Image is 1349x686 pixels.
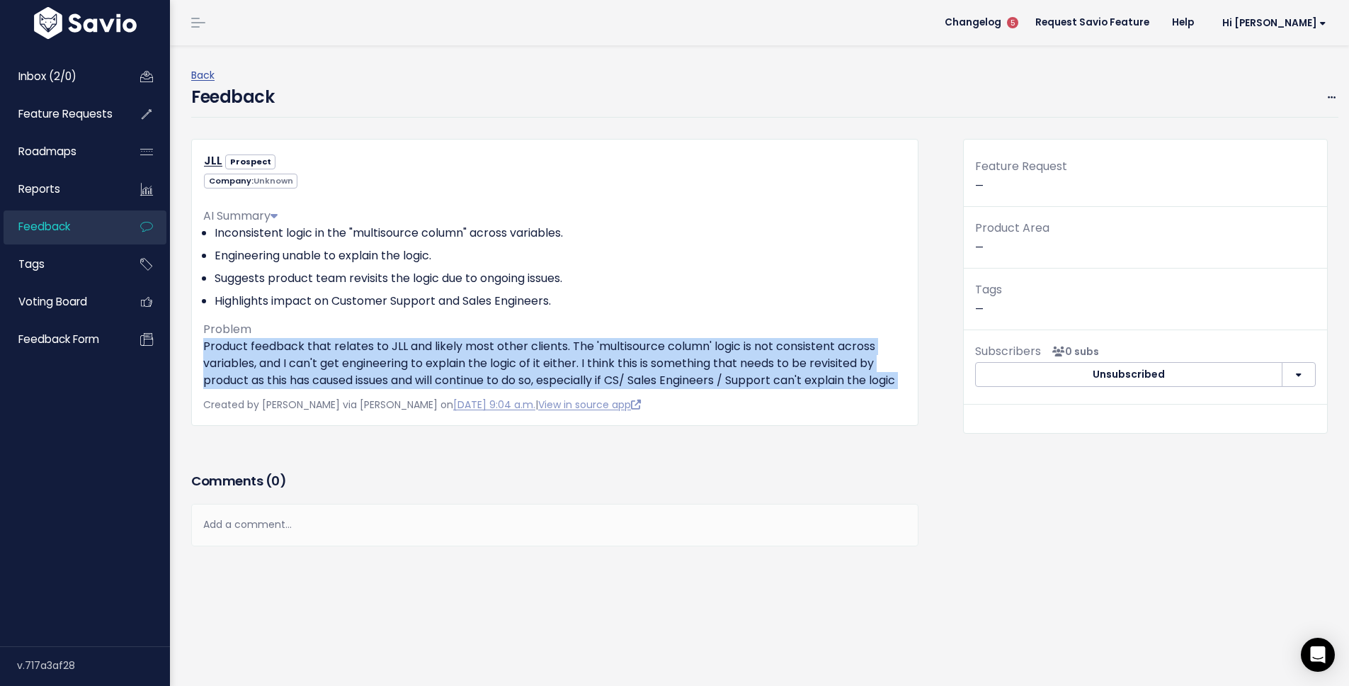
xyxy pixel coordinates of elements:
span: Company: [204,174,297,189]
li: Highlights impact on Customer Support and Sales Engineers. [215,293,906,310]
p: — [975,218,1316,257]
div: — [964,157,1327,207]
a: Back [191,68,215,82]
li: Inconsistent logic in the "multisource column" across variables. [215,225,906,242]
a: Inbox (2/0) [4,60,118,93]
a: [DATE] 9:04 a.m. [453,398,535,412]
li: Engineering unable to explain the logic. [215,247,906,264]
span: Roadmaps [18,144,76,159]
a: Request Savio Feature [1024,12,1161,33]
a: Reports [4,173,118,206]
span: Feedback [18,219,70,234]
a: JLL [204,152,222,169]
span: AI Summary [203,208,278,224]
div: Add a comment... [191,504,918,546]
strong: Prospect [230,156,271,167]
a: Roadmaps [4,135,118,168]
span: Inbox (2/0) [18,69,76,84]
a: Feature Requests [4,98,118,130]
span: Unknown [254,175,293,186]
a: Feedback form [4,323,118,356]
p: — [975,280,1316,318]
span: 0 [271,472,280,490]
a: Feedback [4,210,118,243]
h3: Comments ( ) [191,471,918,491]
a: Tags [4,248,118,281]
span: Tags [18,257,45,271]
span: Feature Requests [18,106,113,121]
h4: Feedback [191,84,274,110]
span: Subscribers [975,343,1041,359]
img: logo-white.9d6f32f41409.svg [30,7,140,39]
a: View in source app [538,398,641,412]
li: Suggests product team revisits the logic due to ongoing issues. [215,270,906,287]
span: Feedback form [18,332,99,347]
a: Help [1161,12,1205,33]
span: Tags [975,281,1002,298]
button: Unsubscribed [975,362,1282,388]
a: Hi [PERSON_NAME] [1205,12,1338,34]
span: Hi [PERSON_NAME] [1222,18,1326,28]
span: Voting Board [18,294,87,309]
span: Changelog [945,18,1001,28]
span: <p><strong>Subscribers</strong><br><br> No subscribers yet<br> </p> [1047,344,1099,359]
p: Product feedback that relates to JLL and likely most other clients. The 'multisource column' logi... [203,338,906,389]
div: v.717a3af28 [17,647,170,684]
span: Reports [18,181,60,196]
span: Problem [203,321,251,337]
span: Feature Request [975,158,1067,174]
a: Voting Board [4,286,118,318]
span: Product Area [975,220,1049,236]
div: Open Intercom Messenger [1301,638,1335,672]
span: 5 [1007,17,1018,28]
span: Created by [PERSON_NAME] via [PERSON_NAME] on | [203,398,641,412]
